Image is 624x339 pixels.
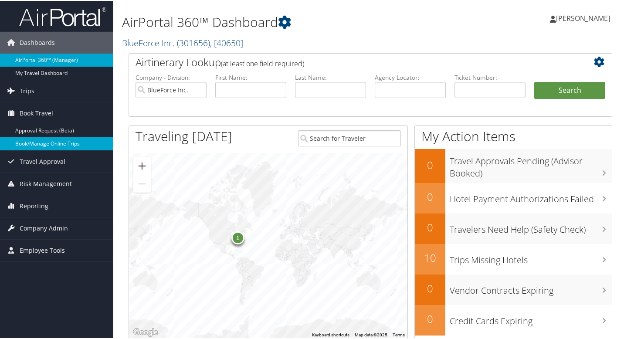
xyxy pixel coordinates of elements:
[133,156,151,174] button: Zoom in
[136,126,232,145] h1: Traveling [DATE]
[298,129,401,146] input: Search for Traveler
[20,102,53,123] span: Book Travel
[415,243,612,274] a: 10Trips Missing Hotels
[122,36,243,48] a: BlueForce Inc.
[215,72,286,81] label: First Name:
[20,79,34,101] span: Trips
[20,194,48,216] span: Reporting
[415,148,612,182] a: 0Travel Approvals Pending (Advisor Booked)
[210,36,243,48] span: , [ 40650 ]
[177,36,210,48] span: ( 301656 )
[295,72,366,81] label: Last Name:
[415,304,612,335] a: 0Credit Cards Expiring
[312,331,349,337] button: Keyboard shortcuts
[19,6,106,26] img: airportal-logo.png
[415,157,445,172] h2: 0
[131,326,160,337] a: Open this area in Google Maps (opens a new window)
[375,72,446,81] label: Agency Locator:
[20,239,65,261] span: Employee Tools
[20,31,55,53] span: Dashboards
[20,172,72,194] span: Risk Management
[20,150,65,172] span: Travel Approval
[136,72,207,81] label: Company - Division:
[450,310,612,326] h3: Credit Cards Expiring
[415,126,612,145] h1: My Action Items
[133,174,151,192] button: Zoom out
[122,12,453,31] h1: AirPortal 360™ Dashboard
[231,230,244,243] div: 1
[450,249,612,265] h3: Trips Missing Hotels
[131,326,160,337] img: Google
[450,218,612,235] h3: Travelers Need Help (Safety Check)
[355,332,387,336] span: Map data ©2025
[221,58,304,68] span: (at least one field required)
[415,189,445,203] h2: 0
[550,4,619,31] a: [PERSON_NAME]
[415,280,445,295] h2: 0
[415,219,445,234] h2: 0
[450,150,612,179] h3: Travel Approvals Pending (Advisor Booked)
[136,54,565,69] h2: Airtinerary Lookup
[415,213,612,243] a: 0Travelers Need Help (Safety Check)
[415,311,445,325] h2: 0
[556,13,610,22] span: [PERSON_NAME]
[415,274,612,304] a: 0Vendor Contracts Expiring
[454,72,526,81] label: Ticket Number:
[450,279,612,296] h3: Vendor Contracts Expiring
[20,217,68,238] span: Company Admin
[534,81,605,98] button: Search
[415,250,445,264] h2: 10
[393,332,405,336] a: Terms (opens in new tab)
[450,188,612,204] h3: Hotel Payment Authorizations Failed
[415,182,612,213] a: 0Hotel Payment Authorizations Failed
